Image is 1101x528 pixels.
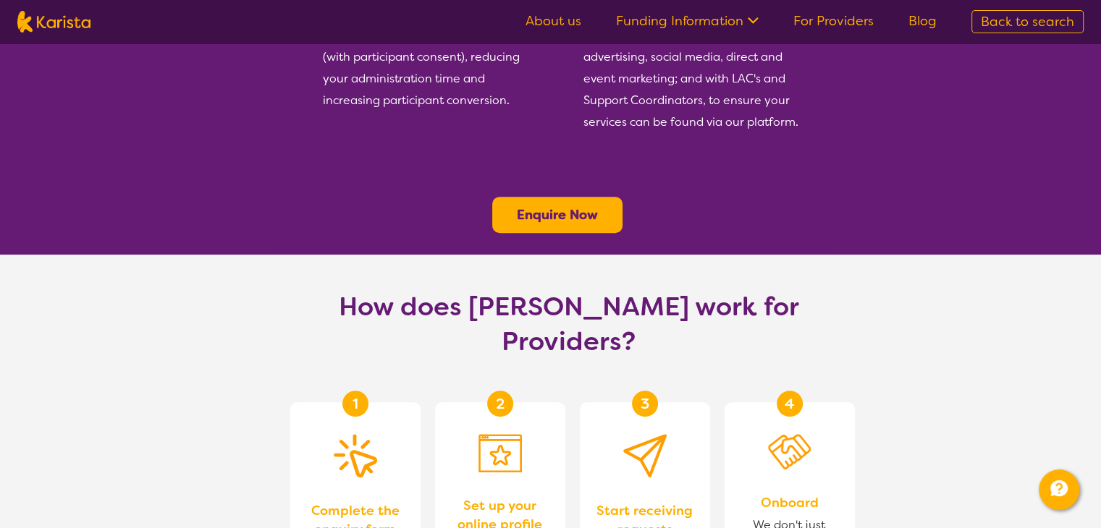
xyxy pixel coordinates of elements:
div: 4 [777,391,803,417]
img: Complete the enquiry form [334,434,377,477]
div: 3 [632,391,658,417]
img: Provider Start receiving requests [623,434,667,477]
div: 1 [342,391,368,417]
span: Back to search [981,13,1074,30]
img: Set up your online profile [478,434,522,472]
button: Enquire Now [492,197,623,233]
div: 2 [487,391,513,417]
a: For Providers [793,12,874,30]
h1: How does [PERSON_NAME] work for Providers? [326,289,811,359]
img: Onboard [768,434,811,469]
a: About us [526,12,581,30]
a: Back to search [971,10,1084,33]
a: Funding Information [616,12,759,30]
a: Blog [908,12,937,30]
button: Channel Menu [1039,469,1079,510]
span: Onboard [761,493,819,512]
img: Karista logo [17,11,90,33]
a: Enquire Now [517,206,598,223]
